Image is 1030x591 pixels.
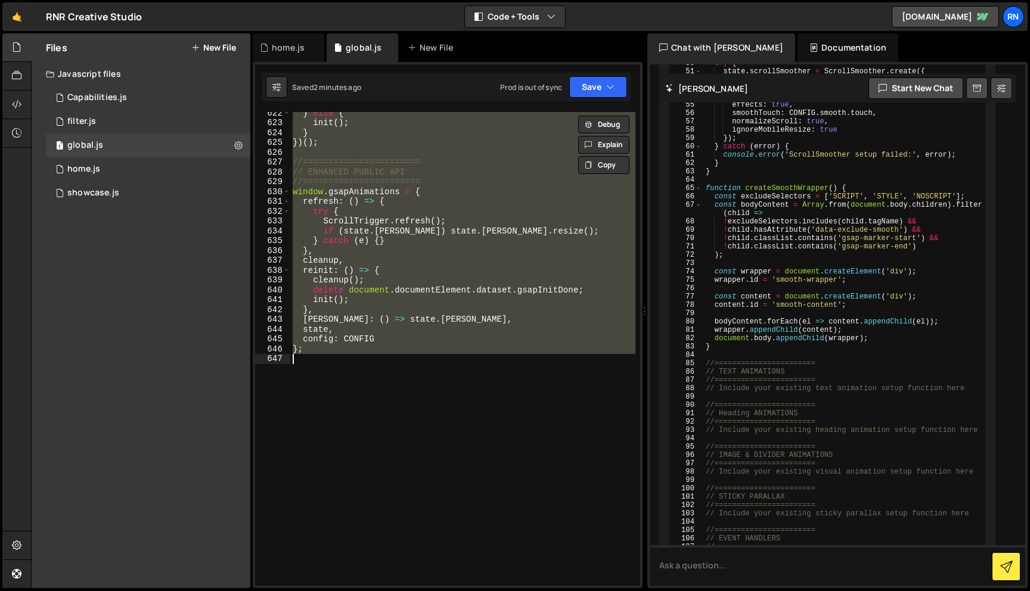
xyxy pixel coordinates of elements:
div: 82 [670,334,702,343]
div: 643 [255,315,290,325]
div: 80 [670,318,702,326]
div: 55 [670,101,702,109]
div: 101 [670,493,702,501]
div: 106 [670,534,702,543]
div: 107 [670,543,702,551]
div: 105 [670,526,702,534]
div: 631 [255,197,290,207]
div: home.js [67,164,100,175]
button: Explain [578,136,629,154]
div: 640 [255,285,290,295]
div: 91 [670,409,702,418]
div: 2785/35735.js [46,110,250,133]
div: 645 [255,334,290,344]
div: Chat with [PERSON_NAME] [647,33,795,62]
div: showcase.js [67,188,119,198]
div: 93 [670,426,702,434]
div: 646 [255,344,290,354]
div: 90 [670,401,702,409]
div: 75 [670,276,702,284]
div: 62 [670,159,702,167]
div: 636 [255,246,290,256]
div: home.js [272,42,305,54]
span: 1 [56,142,63,151]
div: 642 [255,305,290,315]
div: global.js [346,42,381,54]
h2: Files [46,41,67,54]
div: 99 [670,476,702,484]
a: [DOMAIN_NAME] [892,6,999,27]
div: 623 [255,118,290,128]
div: 94 [670,434,702,443]
div: 628 [255,167,290,178]
div: global.js [67,140,103,151]
button: Copy [578,156,629,174]
button: Code + Tools [465,6,565,27]
div: 644 [255,325,290,335]
div: 89 [670,393,702,401]
div: 638 [255,266,290,276]
div: 95 [670,443,702,451]
div: 87 [670,376,702,384]
div: 83 [670,343,702,351]
div: 70 [670,234,702,242]
button: New File [191,43,236,52]
div: 102 [670,501,702,509]
div: 63 [670,167,702,176]
div: 104 [670,518,702,526]
div: New File [408,42,458,54]
div: 84 [670,351,702,359]
div: 625 [255,138,290,148]
div: 64 [670,176,702,184]
div: Prod is out of sync [500,82,562,92]
div: 634 [255,226,290,237]
div: 71 [670,242,702,251]
div: RNR Creative Studio [46,10,142,24]
div: 2785/36237.js [46,181,250,205]
div: 73 [670,259,702,267]
div: 88 [670,384,702,393]
div: 96 [670,451,702,459]
div: Documentation [798,33,898,62]
div: 78 [670,301,702,309]
div: 635 [255,236,290,246]
div: 72 [670,251,702,259]
div: 61 [670,151,702,159]
button: Save [569,76,627,98]
div: 59 [670,134,702,142]
div: 2785/32613.js [46,86,250,110]
a: 🤙 [2,2,32,31]
div: 639 [255,275,290,285]
div: 2785/4729.js [46,133,250,157]
button: Start new chat [868,77,963,99]
div: 622 [255,108,290,119]
div: 2 minutes ago [314,82,361,92]
div: 81 [670,326,702,334]
div: 629 [255,177,290,187]
div: 79 [670,309,702,318]
div: 92 [670,418,702,426]
div: 74 [670,267,702,276]
div: filter.js [67,116,96,127]
div: 97 [670,459,702,468]
a: RN [1003,6,1024,27]
div: 2785/4730.js [46,157,250,181]
div: 69 [670,226,702,234]
div: 100 [670,484,702,493]
div: 58 [670,126,702,134]
div: 65 [670,184,702,192]
div: 51 [670,67,702,76]
div: 632 [255,207,290,217]
div: 85 [670,359,702,368]
div: 630 [255,187,290,197]
div: 67 [670,201,702,217]
div: Saved [292,82,361,92]
div: Capabilities.js [67,92,127,103]
div: 624 [255,128,290,138]
div: 633 [255,216,290,226]
div: 641 [255,295,290,305]
div: 76 [670,284,702,293]
div: 86 [670,368,702,376]
div: 637 [255,256,290,266]
div: 626 [255,148,290,158]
